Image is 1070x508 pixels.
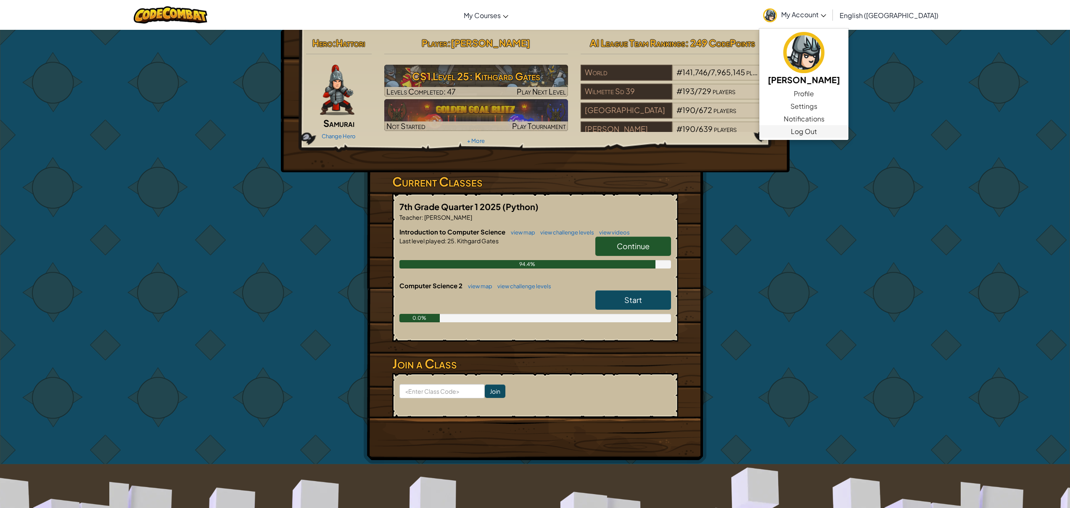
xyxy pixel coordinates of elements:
span: Teacher [399,213,422,221]
a: view map [507,229,535,236]
a: Play Next Level [384,65,568,97]
span: Notifications [784,114,824,124]
a: view map [464,283,492,290]
span: # [676,86,682,96]
a: view challenge levels [493,283,551,290]
div: 94.4% [399,260,656,268]
a: + More [467,137,485,144]
span: 193 [682,86,695,96]
span: My Courses [464,11,501,20]
span: Start [624,295,642,305]
span: players [713,86,735,96]
span: 141,746 [682,67,708,77]
span: [PERSON_NAME] [451,37,530,49]
span: Introduction to Computer Science [399,228,507,236]
a: My Account [759,2,830,28]
a: [PERSON_NAME] [759,31,848,87]
span: English ([GEOGRAPHIC_DATA]) [840,11,938,20]
span: : [447,37,451,49]
span: players [713,105,736,115]
a: Change Hero [322,133,356,140]
span: / [708,67,711,77]
img: CodeCombat logo [134,6,207,24]
span: Kithgard Gates [456,237,499,245]
span: Samurai [323,117,354,129]
span: Play Tournament [512,121,566,131]
input: <Enter Class Code> [399,384,485,398]
input: Join [485,384,505,398]
span: # [676,124,682,134]
span: AI League Team Rankings [590,37,685,49]
span: Computer Science 2 [399,282,464,290]
a: My Courses [460,4,513,26]
span: [PERSON_NAME] [423,213,472,221]
a: Profile [759,87,848,100]
img: Golden Goal [384,99,568,131]
span: : [333,37,336,49]
a: [GEOGRAPHIC_DATA]#190/672players [581,111,764,120]
h3: Join a Class [392,354,678,373]
img: avatar [783,32,824,73]
span: Levels Completed: 47 [386,87,456,96]
span: Hero [312,37,333,49]
span: 190 [682,105,695,115]
img: avatar [763,8,777,22]
h5: [PERSON_NAME] [768,73,840,86]
span: / [695,124,699,134]
div: [PERSON_NAME] [581,121,672,137]
span: (Python) [502,201,539,212]
span: 25. [446,237,456,245]
a: English ([GEOGRAPHIC_DATA]) [835,4,943,26]
h3: CS1 Level 25: Kithgard Gates [384,67,568,86]
span: 190 [682,124,695,134]
span: 672 [699,105,712,115]
h3: Current Classes [392,172,678,191]
span: # [676,67,682,77]
span: Last level played [399,237,445,245]
div: World [581,65,672,81]
span: 729 [698,86,711,96]
span: 7,965,145 [711,67,745,77]
span: Continue [617,241,650,251]
div: [GEOGRAPHIC_DATA] [581,103,672,118]
span: 7th Grade Quarter 1 2025 [399,201,502,212]
a: Wilmette Sd 39#193/729players [581,92,764,101]
span: / [695,86,698,96]
span: : [445,237,446,245]
span: Play Next Level [517,87,566,96]
a: Notifications [759,113,848,125]
span: / [695,105,699,115]
span: : 249 CodePoints [685,37,755,49]
span: : [422,213,423,221]
span: Not Started [386,121,425,131]
div: Wilmette Sd 39 [581,84,672,100]
a: view challenge levels [536,229,594,236]
a: view videos [595,229,630,236]
a: Not StartedPlay Tournament [384,99,568,131]
span: # [676,105,682,115]
a: World#141,746/7,965,145players [581,73,764,82]
span: players [714,124,737,134]
a: [PERSON_NAME]#190/639players [581,129,764,139]
span: Player [422,37,447,49]
div: 0.0% [399,314,440,322]
span: 639 [699,124,713,134]
a: Settings [759,100,848,113]
img: samurai.pose.png [320,65,354,115]
span: My Account [781,10,826,19]
a: Log Out [759,125,848,138]
span: players [746,67,769,77]
img: CS1 Level 25: Kithgard Gates [384,65,568,97]
span: Hattori [336,37,365,49]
